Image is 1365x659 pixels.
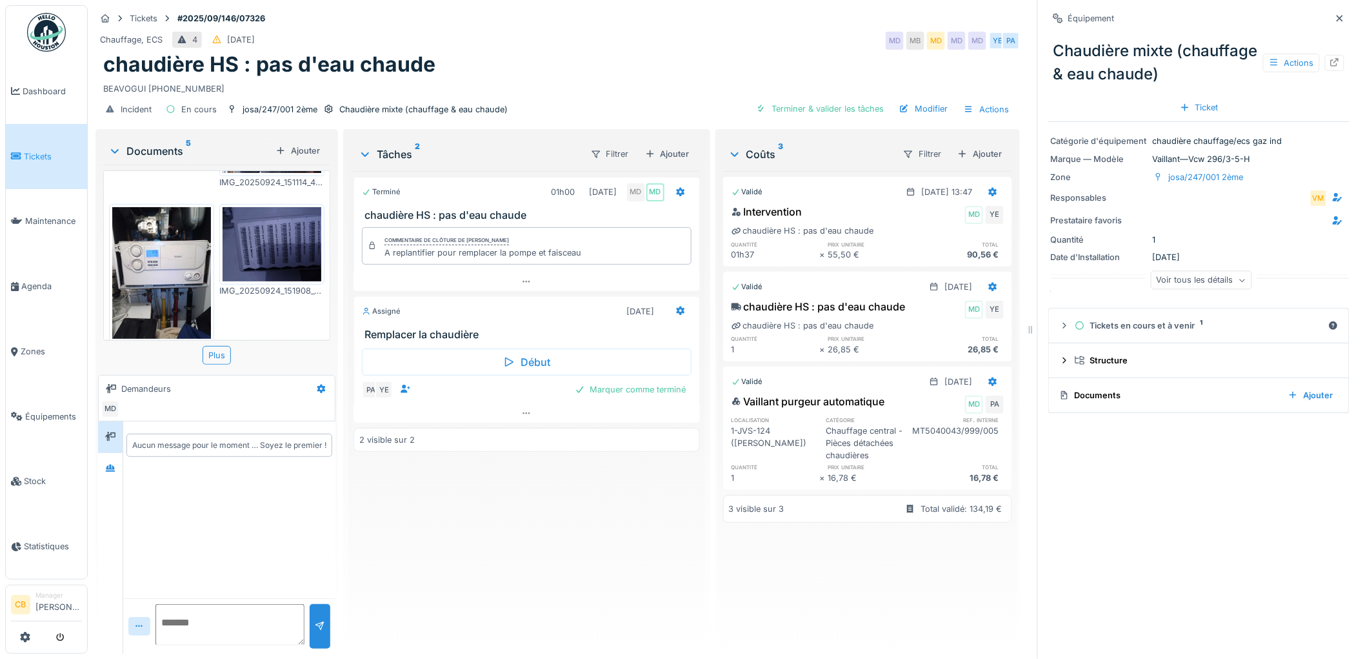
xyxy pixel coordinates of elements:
[751,100,889,117] div: Terminer & valider les tâches
[243,103,317,116] div: josa/247/001 2ème
[1068,12,1115,25] div: Équipement
[1051,153,1148,165] div: Marque — Modèle
[1059,389,1278,401] div: Documents
[819,248,828,261] div: ×
[21,345,82,358] span: Zones
[965,396,983,414] div: MD
[25,411,82,423] span: Équipements
[732,240,820,248] h6: quantité
[35,591,82,600] div: Manager
[1051,135,1347,147] div: chaudière chauffage/ecs gaz ind
[828,343,916,356] div: 26,85 €
[108,143,270,159] div: Documents
[1283,387,1339,404] div: Ajouter
[732,299,906,314] div: chaudière HS : pas d'eau chaude
[828,472,916,484] div: 16,78 €
[968,32,986,50] div: MD
[958,100,1015,119] div: Actions
[1054,349,1344,372] summary: Structure
[6,59,87,124] a: Dashboard
[1054,314,1344,338] summary: Tickets en cours et à venir1
[779,147,784,162] sup: 3
[375,381,393,399] div: YE
[415,147,420,162] sup: 2
[1263,54,1320,72] div: Actions
[1075,354,1333,367] div: Structure
[27,13,66,52] img: Badge_color-CXgf-gQk.svg
[362,187,401,198] div: Terminé
[339,103,508,116] div: Chaudière mixte (chauffage & eau chaude)
[24,150,82,163] span: Tickets
[6,449,87,514] a: Stock
[828,334,916,343] h6: prix unitaire
[227,34,255,46] div: [DATE]
[362,349,691,376] div: Début
[732,472,820,484] div: 1
[915,334,1004,343] h6: total
[732,416,818,424] h6: localisation
[828,463,916,471] h6: prix unitaire
[23,85,82,97] span: Dashboard
[640,145,695,163] div: Ajouter
[627,183,645,201] div: MD
[986,206,1004,224] div: YE
[121,383,171,395] div: Demandeurs
[219,285,324,297] div: IMG_20250924_151908_912.jpg
[826,425,912,462] div: Chauffage central - Pièces détachées chaudières
[894,100,953,117] div: Modifier
[1051,234,1148,246] div: Quantité
[732,248,820,261] div: 01h37
[819,472,828,484] div: ×
[1151,271,1252,290] div: Voir tous les détails
[646,183,664,201] div: MD
[1175,99,1224,116] div: Ticket
[384,236,509,245] div: Commentaire de clôture de [PERSON_NAME]
[1075,319,1323,332] div: Tickets en cours et à venir
[921,186,972,198] div: [DATE] 13:47
[897,145,947,163] div: Filtrer
[590,186,617,198] div: [DATE]
[927,32,945,50] div: MD
[570,381,692,398] div: Marquer comme terminé
[270,142,325,159] div: Ajouter
[362,306,401,317] div: Assigné
[552,186,575,198] div: 01h00
[732,425,818,462] div: 1-JVS-124 ([PERSON_NAME])
[6,319,87,384] a: Zones
[132,440,326,451] div: Aucun message pour le moment … Soyez le premier !
[192,34,197,46] div: 4
[1051,135,1148,147] div: Catégorie d'équipement
[965,206,983,224] div: MD
[986,396,1004,414] div: PA
[948,32,966,50] div: MD
[1051,251,1347,263] div: [DATE]
[1310,189,1328,207] div: VM
[1048,34,1350,91] div: Chaudière mixte (chauffage & eau chaude)
[359,434,415,446] div: 2 visible sur 2
[1051,251,1148,263] div: Date d'Installation
[1051,192,1148,204] div: Responsables
[952,145,1007,163] div: Ajouter
[6,514,87,579] a: Statistiques
[915,343,1004,356] div: 26,85 €
[989,32,1007,50] div: YE
[944,376,972,388] div: [DATE]
[6,384,87,449] a: Équipements
[364,209,693,221] h3: chaudière HS : pas d'eau chaude
[732,187,763,198] div: Validé
[986,301,1004,319] div: YE
[915,463,1004,471] h6: total
[828,248,916,261] div: 55,50 €
[172,12,270,25] strong: #2025/09/146/07326
[1054,383,1344,407] summary: DocumentsAjouter
[732,319,874,332] div: chaudière HS : pas d'eau chaude
[732,281,763,292] div: Validé
[729,503,784,515] div: 3 visible sur 3
[35,591,82,618] li: [PERSON_NAME]
[732,204,802,219] div: Intervention
[965,301,983,319] div: MD
[915,248,1004,261] div: 90,56 €
[1051,153,1347,165] div: Vaillant — Vcw 296/3-5-H
[223,207,321,281] img: erutt9pw6qgv2iocli9fqo5kaf8b
[24,475,82,487] span: Stock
